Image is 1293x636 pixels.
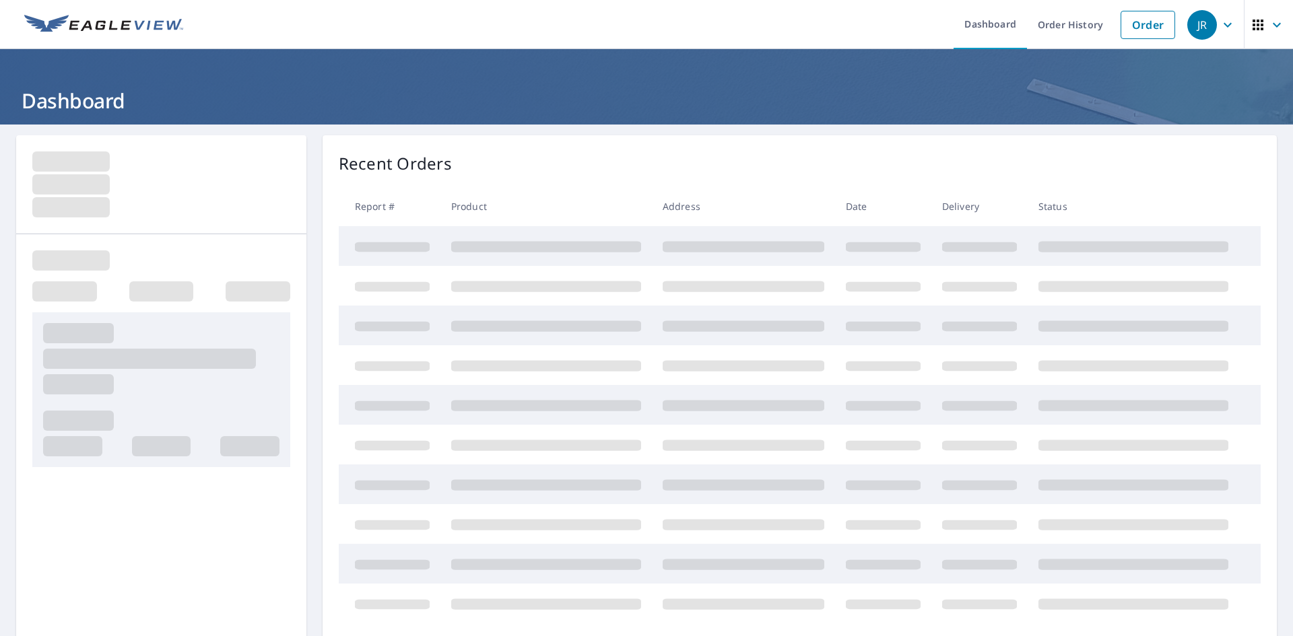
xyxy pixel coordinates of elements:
img: EV Logo [24,15,183,35]
th: Address [652,186,835,226]
h1: Dashboard [16,87,1277,114]
th: Delivery [931,186,1028,226]
p: Recent Orders [339,151,452,176]
th: Date [835,186,931,226]
div: JR [1187,10,1217,40]
a: Order [1121,11,1175,39]
th: Report # [339,186,440,226]
th: Status [1028,186,1239,226]
th: Product [440,186,652,226]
